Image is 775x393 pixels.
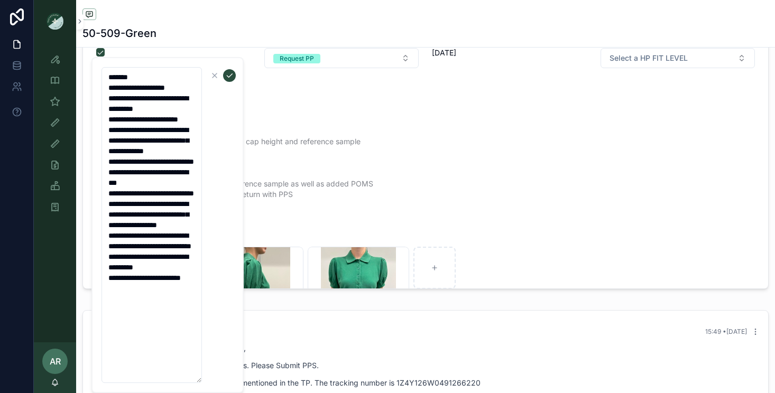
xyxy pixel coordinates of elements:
div: scrollable content [34,42,76,230]
span: Fit Notes [96,77,755,86]
button: Select Button [264,48,419,68]
span: [DATE] FIT STATUS: Proto-PPS - inseam is long, pick up at side seam - reduce the chest to 18" - p... [100,94,751,221]
span: Select a HP FIT LEVEL [610,53,688,63]
button: Select Button [601,48,755,68]
div: Request PP [280,54,314,63]
p: We are sending you a reference sample as mentioned in the TP. The tracking number is 1Z4Y126W0491... [91,377,760,388]
span: AR [50,355,61,368]
img: App logo [47,13,63,30]
p: Here is the updated TP with Proto comments. Please Submit PPS. [91,360,760,371]
span: 15:49 • [DATE] [705,327,747,335]
h1: 50-509-Green [82,26,156,41]
span: [DATE] [432,48,587,58]
span: Fit Photos [96,233,755,242]
p: Hi and prime textiles team, [91,342,760,353]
